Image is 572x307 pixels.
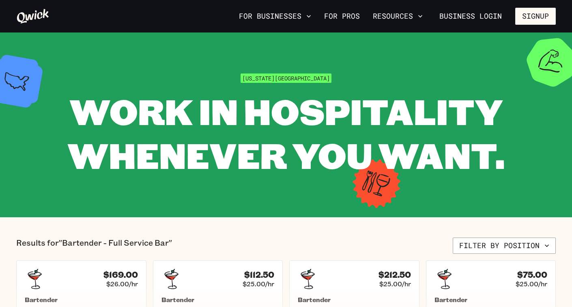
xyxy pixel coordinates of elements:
[25,296,138,304] h5: Bartender
[16,238,172,254] p: Results for "Bartender - Full Service Bar"
[517,270,547,280] h4: $75.00
[370,9,426,23] button: Resources
[161,296,275,304] h5: Bartender
[298,296,411,304] h5: Bartender
[67,88,505,178] span: WORK IN HOSPITALITY WHENEVER YOU WANT.
[243,280,274,288] span: $25.00/hr
[321,9,363,23] a: For Pros
[432,8,509,25] a: Business Login
[515,8,556,25] button: Signup
[236,9,314,23] button: For Businesses
[378,270,411,280] h4: $212.50
[434,296,548,304] h5: Bartender
[106,280,138,288] span: $26.00/hr
[241,74,331,83] span: [US_STATE][GEOGRAPHIC_DATA]
[516,280,547,288] span: $25.00/hr
[103,270,138,280] h4: $169.00
[453,238,556,254] button: Filter by position
[244,270,274,280] h4: $112.50
[379,280,411,288] span: $25.00/hr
